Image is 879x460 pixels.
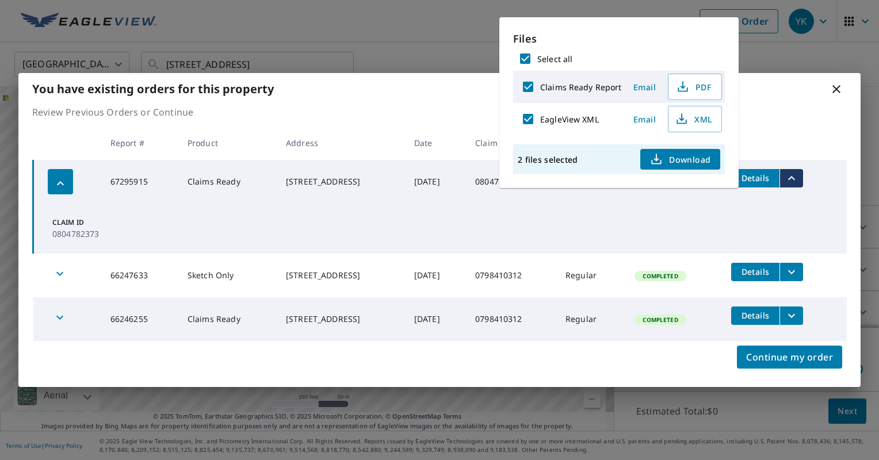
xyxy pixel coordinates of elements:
[675,80,712,94] span: PDF
[626,110,663,128] button: Email
[631,114,659,125] span: Email
[32,81,274,97] b: You have existing orders for this property
[675,112,712,126] span: XML
[779,169,803,187] button: filesDropdownBtn-67295915
[746,349,833,365] span: Continue my order
[405,297,466,341] td: [DATE]
[779,306,803,325] button: filesDropdownBtn-66246255
[52,228,121,240] p: 0804782373
[101,126,178,160] th: Report #
[556,254,625,297] td: Regular
[668,74,722,100] button: PDF
[101,160,178,204] td: 67295915
[636,316,685,324] span: Completed
[178,254,277,297] td: Sketch Only
[101,297,178,341] td: 66246255
[779,263,803,281] button: filesDropdownBtn-66247633
[286,313,396,325] div: [STREET_ADDRESS]
[286,270,396,281] div: [STREET_ADDRESS]
[731,263,779,281] button: detailsBtn-66247633
[631,82,659,93] span: Email
[737,346,842,369] button: Continue my order
[738,310,773,321] span: Details
[405,160,466,204] td: [DATE]
[101,254,178,297] td: 66247633
[556,297,625,341] td: Regular
[738,266,773,277] span: Details
[178,297,277,341] td: Claims Ready
[405,126,466,160] th: Date
[52,217,121,228] p: Claim ID
[277,126,405,160] th: Address
[466,254,556,297] td: 0798410312
[32,105,847,119] p: Review Previous Orders or Continue
[405,254,466,297] td: [DATE]
[286,176,396,187] div: [STREET_ADDRESS]
[513,31,725,47] p: Files
[518,154,578,165] p: 2 files selected
[178,126,277,160] th: Product
[668,106,722,132] button: XML
[640,149,720,170] button: Download
[466,160,556,204] td: 0804782373
[738,172,773,183] span: Details
[626,78,663,96] button: Email
[636,272,685,280] span: Completed
[537,53,572,64] label: Select all
[731,306,779,325] button: detailsBtn-66246255
[466,126,556,160] th: Claim ID
[466,297,556,341] td: 0798410312
[540,114,599,125] label: EagleView XML
[731,169,779,187] button: detailsBtn-67295915
[540,82,622,93] label: Claims Ready Report
[649,152,710,166] span: Download
[178,160,277,204] td: Claims Ready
